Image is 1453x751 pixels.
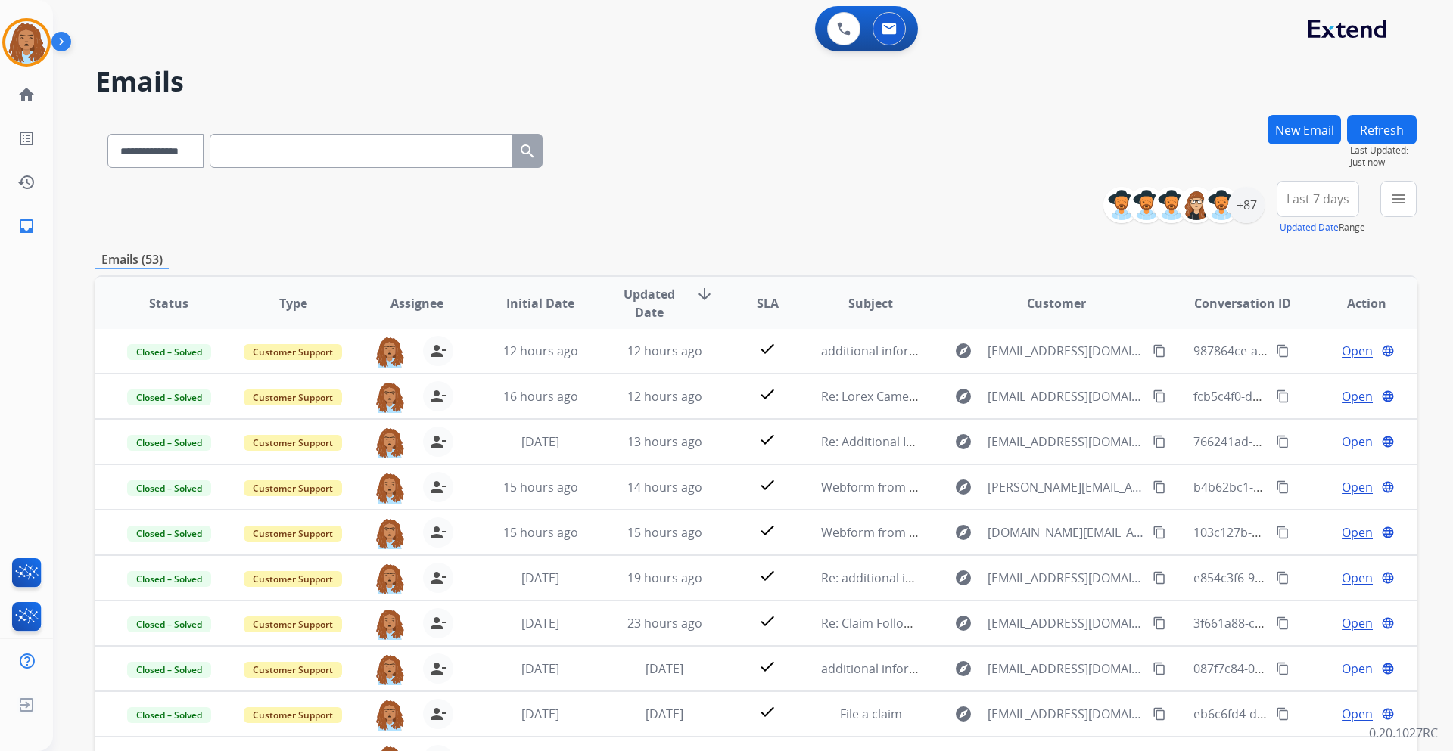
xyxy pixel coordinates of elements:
[1342,433,1373,451] span: Open
[695,285,714,303] mat-icon: arrow_downward
[375,699,405,731] img: agent-avatar
[149,294,188,312] span: Status
[1381,389,1395,403] mat-icon: language
[1381,480,1395,494] mat-icon: language
[758,657,776,675] mat-icon: check
[429,614,447,632] mat-icon: person_remove
[758,566,776,585] mat-icon: check
[1381,344,1395,358] mat-icon: language
[503,343,578,359] span: 12 hours ago
[17,217,36,235] mat-icon: inbox
[988,387,1143,405] span: [EMAIL_ADDRESS][DOMAIN_NAME]
[1194,294,1291,312] span: Conversation ID
[1342,342,1373,360] span: Open
[627,388,702,405] span: 12 hours ago
[1193,388,1414,405] span: fcb5c4f0-dff5-4bb7-af33-53e0c38bc3d6
[627,569,702,586] span: 19 hours ago
[1342,659,1373,678] span: Open
[821,479,1258,495] span: Webform from [PERSON_NAME][EMAIL_ADDRESS][DOMAIN_NAME] on [DATE]
[17,129,36,147] mat-icon: list_alt
[988,705,1143,723] span: [EMAIL_ADDRESS][DOMAIN_NAME]
[429,659,447,678] mat-icon: person_remove
[1280,221,1365,234] span: Range
[1381,616,1395,630] mat-icon: language
[758,340,776,358] mat-icon: check
[1381,526,1395,539] mat-icon: language
[390,294,443,312] span: Assignee
[1369,724,1438,742] p: 0.20.1027RC
[627,433,702,450] span: 13 hours ago
[95,250,169,269] p: Emails (53)
[1276,389,1290,403] mat-icon: content_copy
[429,342,447,360] mat-icon: person_remove
[1153,389,1166,403] mat-icon: content_copy
[1276,344,1290,358] mat-icon: content_copy
[244,480,342,496] span: Customer Support
[1193,615,1418,632] span: 3f661a88-c7ca-4296-9a94-73a7c369cbf0
[1153,662,1166,675] mat-icon: content_copy
[821,433,971,450] span: Re: Additional Information
[988,433,1143,451] span: [EMAIL_ADDRESS][DOMAIN_NAME]
[848,294,893,312] span: Subject
[1381,662,1395,675] mat-icon: language
[244,707,342,723] span: Customer Support
[127,571,211,587] span: Closed – Solved
[758,703,776,721] mat-icon: check
[954,659,972,678] mat-icon: explore
[244,435,342,451] span: Customer Support
[127,526,211,542] span: Closed – Solved
[1153,707,1166,721] mat-icon: content_copy
[988,523,1143,542] span: [DOMAIN_NAME][EMAIL_ADDRESS][DOMAIN_NAME]
[244,526,342,542] span: Customer Support
[1293,277,1417,330] th: Action
[1193,479,1414,495] span: b4b62bc1-2fde-40dc-bae8-f0c3d1fceff3
[506,294,574,312] span: Initial Date
[1381,571,1395,585] mat-icon: language
[1350,157,1417,169] span: Just now
[1193,706,1422,722] span: eb6c6fd4-d4b8-45ae-914b-1dcbb7f13f47
[244,662,342,678] span: Customer Support
[1153,571,1166,585] mat-icon: content_copy
[5,21,48,64] img: avatar
[521,660,559,677] span: [DATE]
[429,433,447,451] mat-icon: person_remove
[127,389,211,405] span: Closed – Solved
[954,342,972,360] mat-icon: explore
[954,614,972,632] mat-icon: explore
[758,430,776,448] mat-icon: check
[646,660,683,677] span: [DATE]
[1342,523,1373,542] span: Open
[518,142,537,160] mat-icon: search
[521,433,559,450] span: [DATE]
[244,344,342,360] span: Customer Support
[375,563,405,594] img: agent-avatar
[821,388,1115,405] span: Re: Lorex Camera System Issues, [PHONE_NUMBER]
[821,615,933,632] span: Re: Claim Follow-Up
[988,478,1143,496] span: [PERSON_NAME][EMAIL_ADDRESS][DOMAIN_NAME]
[503,524,578,541] span: 15 hours ago
[375,517,405,549] img: agent-avatar
[17,85,36,104] mat-icon: home
[821,660,950,677] span: additional information
[17,173,36,191] mat-icon: history
[954,433,972,451] mat-icon: explore
[954,478,972,496] mat-icon: explore
[521,615,559,632] span: [DATE]
[821,569,970,586] span: Re: additional information
[1193,343,1421,359] span: 987864ce-aadd-4b26-8df4-90eca773c7f2
[429,569,447,587] mat-icon: person_remove
[127,662,211,678] span: Closed – Solved
[1347,115,1417,144] button: Refresh
[375,336,405,368] img: agent-avatar
[627,524,702,541] span: 15 hours ago
[429,705,447,723] mat-icon: person_remove
[521,706,559,722] span: [DATE]
[1342,478,1373,496] span: Open
[1287,196,1349,202] span: Last 7 days
[1027,294,1086,312] span: Customer
[1277,181,1359,217] button: Last 7 days
[1153,435,1166,448] mat-icon: content_copy
[1153,526,1166,539] mat-icon: content_copy
[279,294,307,312] span: Type
[1381,435,1395,448] mat-icon: language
